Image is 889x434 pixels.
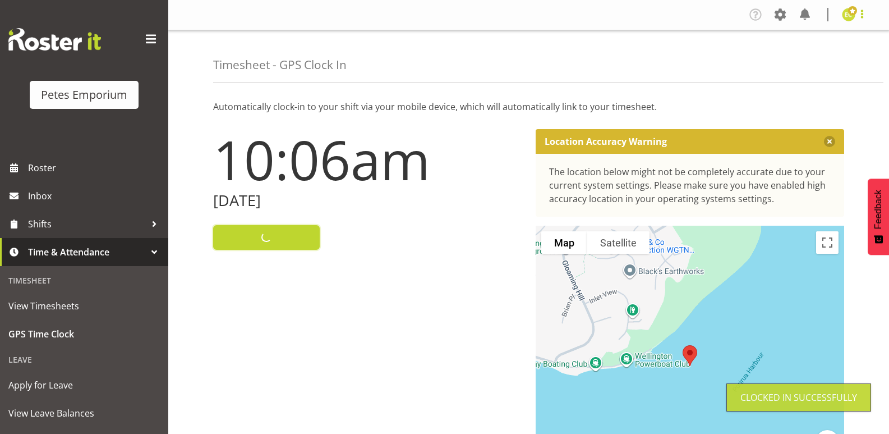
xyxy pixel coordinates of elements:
div: The location below might not be completely accurate due to your current system settings. Please m... [549,165,831,205]
a: Apply for Leave [3,371,165,399]
span: Roster [28,159,163,176]
span: View Timesheets [8,298,160,314]
span: GPS Time Clock [8,326,160,342]
div: Leave [3,348,165,371]
button: Show satellite imagery [587,231,650,254]
h4: Timesheet - GPS Clock In [213,58,347,71]
button: Toggle fullscreen view [816,231,839,254]
button: Feedback - Show survey [868,179,889,255]
p: Location Accuracy Warning [545,136,667,147]
span: Feedback [873,190,883,229]
a: GPS Time Clock [3,320,165,348]
span: Time & Attendance [28,244,146,261]
span: View Leave Balances [8,405,160,422]
div: Petes Emporium [41,86,127,103]
span: Inbox [28,188,163,204]
img: Rosterit website logo [8,28,101,51]
h2: [DATE] [213,192,522,209]
div: Timesheet [3,269,165,292]
button: Show street map [541,231,587,254]
p: Automatically clock-in to your shift via your mobile device, which will automatically link to you... [213,100,844,113]
span: Shifts [28,216,146,232]
img: emma-croft7499.jpg [842,8,855,21]
button: Close message [824,136,835,147]
a: View Timesheets [3,292,165,320]
h1: 10:06am [213,129,522,190]
a: View Leave Balances [3,399,165,427]
div: Clocked in Successfully [740,391,857,404]
span: Apply for Leave [8,377,160,394]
